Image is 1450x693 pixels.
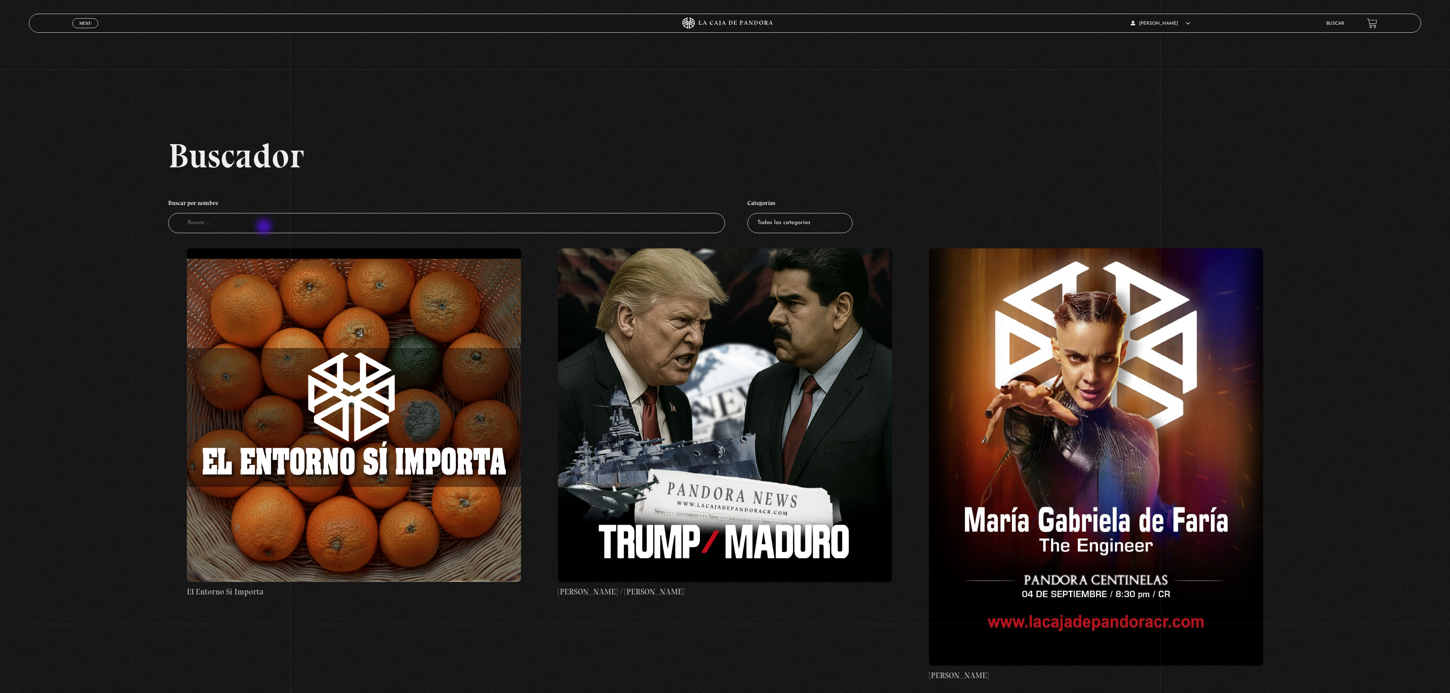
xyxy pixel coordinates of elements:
a: View your shopping cart [1367,18,1377,29]
span: Cerrar [76,27,94,33]
a: [PERSON_NAME] / [PERSON_NAME] [558,248,892,598]
a: [PERSON_NAME] [929,248,1263,682]
h4: Categorías [747,196,852,213]
a: Buscar [1326,21,1344,26]
h2: Buscador [168,138,1421,173]
span: [PERSON_NAME] [1131,21,1190,26]
h4: Buscar por nombre [168,196,725,213]
h4: [PERSON_NAME] / [PERSON_NAME] [558,586,892,598]
h4: El Entorno Sí Importa [187,586,521,598]
span: Menu [79,21,92,25]
h4: [PERSON_NAME] [929,669,1263,682]
a: El Entorno Sí Importa [187,248,521,598]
